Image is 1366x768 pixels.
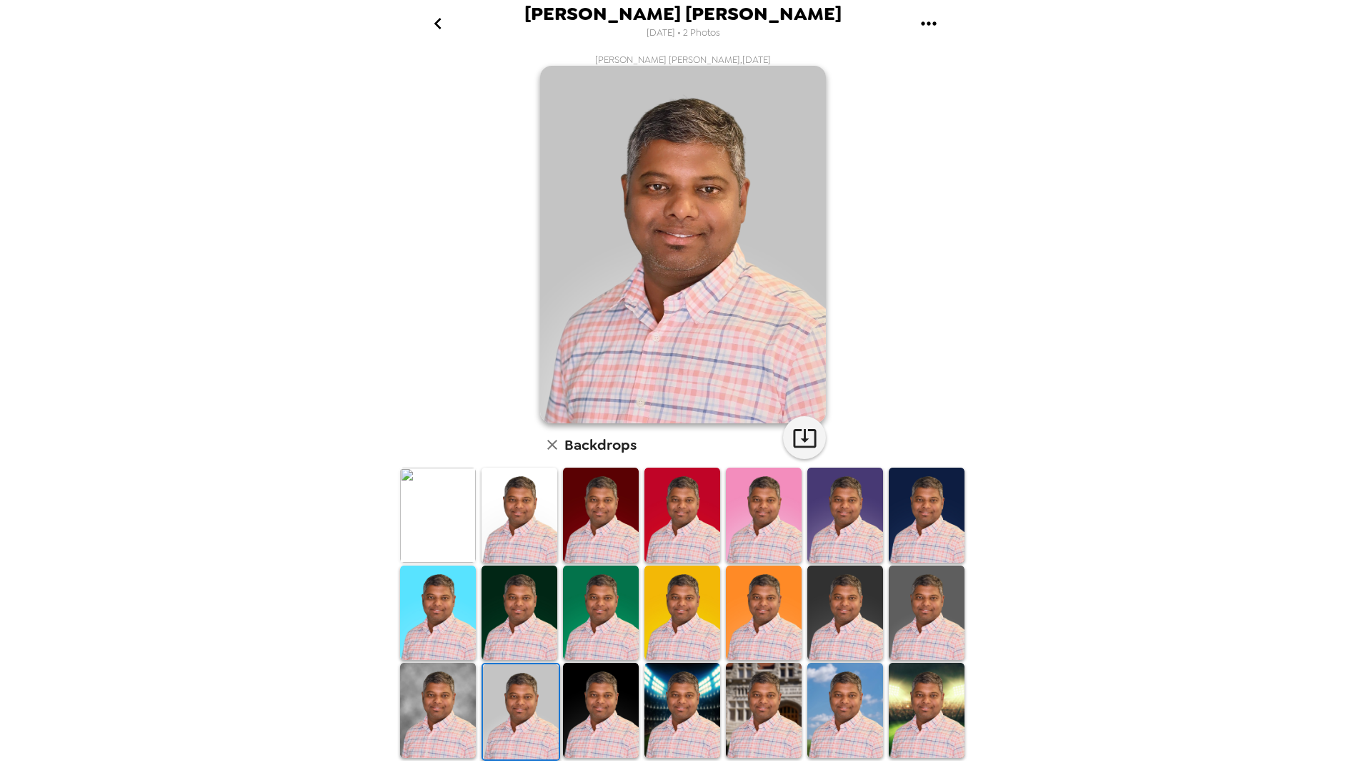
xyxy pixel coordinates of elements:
[564,433,637,456] h6: Backdrops
[647,24,720,43] span: [DATE] • 2 Photos
[400,468,476,563] img: Original
[524,4,842,24] span: [PERSON_NAME] [PERSON_NAME]
[595,54,771,66] span: [PERSON_NAME] [PERSON_NAME] , [DATE]
[540,66,826,423] img: user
